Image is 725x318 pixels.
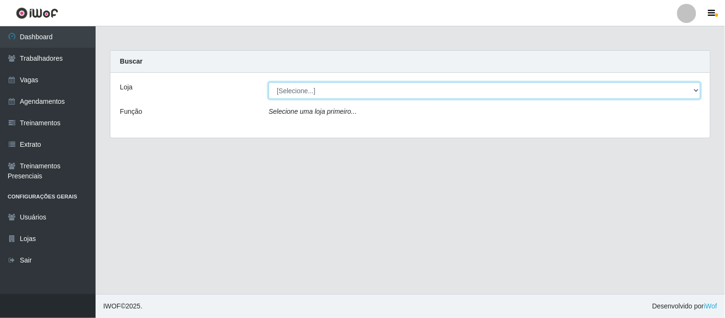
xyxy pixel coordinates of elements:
[704,302,717,310] a: iWof
[103,301,142,311] span: © 2025 .
[652,301,717,311] span: Desenvolvido por
[120,107,142,117] label: Função
[120,57,142,65] strong: Buscar
[103,302,121,310] span: IWOF
[16,7,58,19] img: CoreUI Logo
[269,108,357,115] i: Selecione uma loja primeiro...
[120,82,132,92] label: Loja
